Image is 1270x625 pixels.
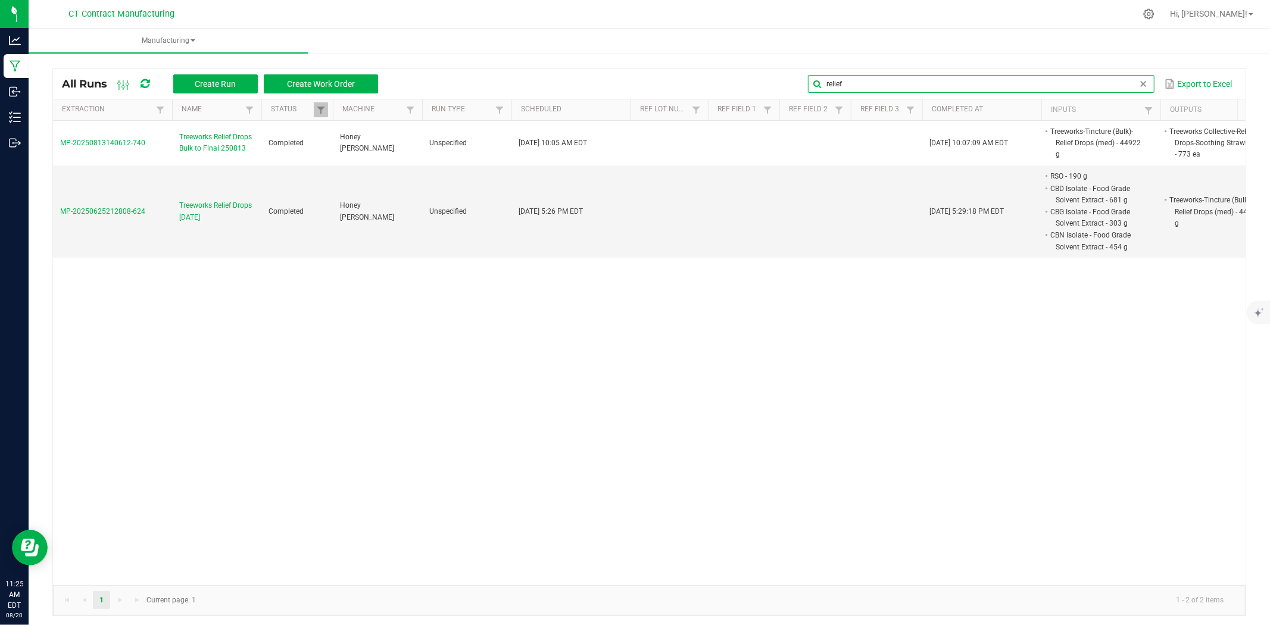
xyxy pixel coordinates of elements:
[689,102,703,117] a: Filter
[264,74,378,93] button: Create Work Order
[62,74,387,94] div: All Runs
[1049,126,1143,161] li: Treeworks-Tincture (Bulk)- Relief Drops (med) - 44922 g
[1141,103,1156,118] a: Filter
[269,139,304,147] span: Completed
[5,579,23,611] p: 11:25 AM EDT
[932,105,1037,114] a: Completed AtSortable
[173,74,258,93] button: Create Run
[179,132,254,154] span: Treeworks Relief Drops Bulk to Final 250813
[1141,8,1156,20] div: Manage settings
[12,530,48,565] iframe: Resource center
[929,139,1008,147] span: [DATE] 10:07:09 AM EDT
[342,105,402,114] a: MachineSortable
[1170,9,1247,18] span: Hi, [PERSON_NAME]!
[29,36,308,46] span: Manufacturing
[429,139,467,147] span: Unspecified
[179,200,254,223] span: Treeworks Relief Drops [DATE]
[153,102,167,117] a: Filter
[269,207,304,215] span: Completed
[929,207,1004,215] span: [DATE] 5:29:18 PM EDT
[903,102,918,117] a: Filter
[519,139,587,147] span: [DATE] 10:05 AM EDT
[429,207,467,215] span: Unspecified
[29,29,308,54] a: Manufacturing
[9,60,21,72] inline-svg: Manufacturing
[403,102,417,117] a: Filter
[1168,126,1262,161] li: Treeworks Collective-Relief Drops-Soothing Strawberry - 773 ea
[271,105,313,114] a: StatusSortable
[68,9,174,19] span: CT Contract Manufacturing
[62,105,152,114] a: ExtractionSortable
[60,207,145,215] span: MP-20250625212808-624
[340,133,394,152] span: Honey [PERSON_NAME]
[195,79,236,89] span: Create Run
[432,105,492,114] a: Run TypeSortable
[808,75,1154,93] input: Search by Run Name, Extraction, Machine, or Lot Number
[1139,79,1149,89] span: clear
[9,35,21,46] inline-svg: Analytics
[242,102,257,117] a: Filter
[287,79,355,89] span: Create Work Order
[340,201,394,221] span: Honey [PERSON_NAME]
[760,102,775,117] a: Filter
[314,102,328,117] a: Filter
[1049,229,1143,252] li: CBN Isolate - Food Grade Solvent Extract - 454 g
[640,105,688,114] a: Ref Lot NumberSortable
[9,111,21,123] inline-svg: Inventory
[1049,206,1143,229] li: CBG Isolate - Food Grade Solvent Extract - 303 g
[717,105,760,114] a: Ref Field 1Sortable
[521,105,626,114] a: ScheduledSortable
[1168,194,1262,229] li: Treeworks-Tincture (Bulk)- Relief Drops (med) - 44952 g
[860,105,903,114] a: Ref Field 3Sortable
[53,585,1246,615] kendo-pager: Current page: 1
[203,590,1233,610] kendo-pager-info: 1 - 2 of 2 items
[182,105,242,114] a: NameSortable
[1041,99,1160,121] th: Inputs
[9,137,21,149] inline-svg: Outbound
[1049,183,1143,206] li: CBD Isolate - Food Grade Solvent Extract - 681 g
[5,611,23,620] p: 08/20
[60,139,145,147] span: MP-20250813140612-740
[1162,74,1235,94] button: Export to Excel
[1049,170,1143,182] li: RSO - 190 g
[789,105,831,114] a: Ref Field 2Sortable
[832,102,846,117] a: Filter
[492,102,507,117] a: Filter
[519,207,583,215] span: [DATE] 5:26 PM EDT
[93,591,110,609] a: Page 1
[9,86,21,98] inline-svg: Inbound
